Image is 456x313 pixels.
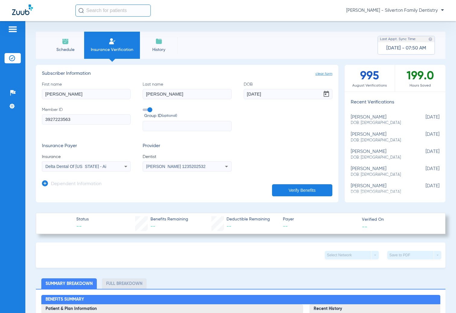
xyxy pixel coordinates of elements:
[380,36,416,42] span: Last Appt. Sync Time:
[386,45,426,51] span: [DATE] - 07:50 AM
[283,223,357,230] span: --
[320,88,332,100] button: Open calendar
[41,278,97,289] li: Summary Breakdown
[42,143,131,149] h3: Insurance Payer
[351,138,409,143] span: DOB: [DEMOGRAPHIC_DATA]
[143,81,231,99] label: Last name
[42,81,131,99] label: First name
[109,38,116,45] img: Manual Insurance Verification
[226,224,231,229] span: --
[315,71,332,77] span: clear form
[244,81,332,99] label: DOB
[76,223,89,230] span: --
[409,132,439,143] span: [DATE]
[51,47,80,53] span: Schedule
[155,38,163,45] img: History
[244,89,332,99] input: DOBOpen calendar
[362,223,367,230] span: --
[51,181,102,187] h3: Dependent Information
[426,284,456,313] iframe: Chat Widget
[362,217,436,223] span: Verified On
[42,71,332,77] h3: Subscriber Information
[351,155,409,160] span: DOB: [DEMOGRAPHIC_DATA]
[428,37,432,41] img: last sync help info
[42,114,131,125] input: Member ID
[272,184,332,196] button: Verify Benefits
[351,120,409,126] span: DOB: [DEMOGRAPHIC_DATA]
[150,216,188,223] span: Benefits Remaining
[351,189,409,195] span: DOB: [DEMOGRAPHIC_DATA]
[78,8,84,13] img: Search Icon
[409,166,439,177] span: [DATE]
[395,83,445,89] span: Hours Saved
[42,89,131,99] input: First name
[143,154,231,160] span: Dentist
[89,47,135,53] span: Insurance Verification
[351,132,409,143] div: [PERSON_NAME]
[146,164,206,169] span: [PERSON_NAME] 1235202532
[8,26,17,33] img: hamburger-icon
[395,65,445,92] div: 199.0
[409,183,439,194] span: [DATE]
[144,47,173,53] span: History
[226,216,270,223] span: Deductible Remaining
[409,115,439,126] span: [DATE]
[12,5,33,15] img: Zuub Logo
[345,65,395,92] div: 995
[76,216,89,223] span: Status
[345,83,395,89] span: August Verifications
[351,172,409,178] span: DOB: [DEMOGRAPHIC_DATA]
[102,278,147,289] li: Full Breakdown
[46,164,106,169] span: Delta Dental Of [US_STATE] - Ai
[75,5,151,17] input: Search for patients
[150,224,155,229] span: --
[162,113,177,119] small: (optional)
[143,89,231,99] input: Last name
[409,149,439,160] span: [DATE]
[62,38,69,45] img: Schedule
[144,113,231,119] span: Group ID
[346,8,444,14] span: [PERSON_NAME] - Silverton Family Dentistry
[351,149,409,160] div: [PERSON_NAME]
[41,295,440,305] h2: Benefits Summary
[345,100,445,106] h3: Recent Verifications
[351,115,409,126] div: [PERSON_NAME]
[283,216,357,223] span: Payer
[42,154,131,160] span: Insurance
[42,107,131,131] label: Member ID
[351,183,409,194] div: [PERSON_NAME]
[143,143,231,149] h3: Provider
[351,166,409,177] div: [PERSON_NAME]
